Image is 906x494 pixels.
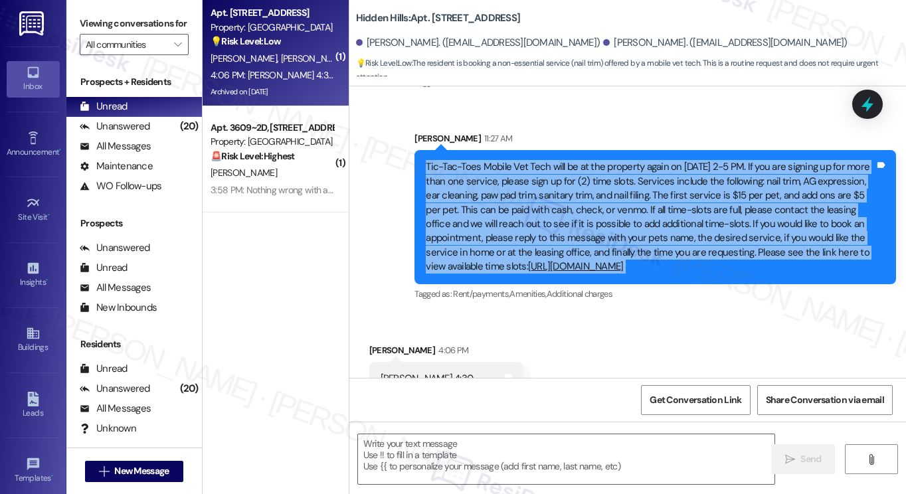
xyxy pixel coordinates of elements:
div: Unanswered [80,120,150,133]
label: Viewing conversations for [80,13,189,34]
span: Share Conversation via email [766,393,884,407]
div: Prospects + Residents [66,75,202,89]
div: WO Follow-ups [80,179,161,193]
div: Maintenance [80,159,153,173]
a: Insights • [7,257,60,293]
strong: 💡 Risk Level: Low [356,58,412,68]
div: Apt. [STREET_ADDRESS] [211,6,333,20]
span: : The resident is booking a non-essential service (nail trim) offered by a mobile vet tech. This ... [356,56,906,85]
div: [PERSON_NAME] [414,131,896,150]
div: All Messages [80,402,151,416]
div: [PERSON_NAME] 4:30 Nail trim for [PERSON_NAME] [381,372,503,400]
div: (20) [177,378,202,399]
span: [PERSON_NAME] [211,52,281,64]
i:  [866,454,876,465]
a: Templates • [7,453,60,489]
div: Unread [80,100,128,114]
span: Rent/payments , [453,288,509,299]
button: New Message [85,461,183,482]
div: Archived on [DATE] [209,84,335,100]
span: • [46,276,48,285]
div: Unanswered [80,241,150,255]
div: Prospects [66,216,202,230]
div: Property: [GEOGRAPHIC_DATA] [211,21,333,35]
div: (20) [177,116,202,137]
button: Send [771,444,836,474]
span: Send [800,452,821,466]
div: Tic-Tac-Toes Mobile Vet Tech will be at the property again on [DATE] 2-5 PM. If you are signing u... [426,160,875,274]
div: 4:06 PM [435,343,468,357]
span: [PERSON_NAME] [280,52,347,64]
a: [URL][DOMAIN_NAME] [528,260,624,273]
div: Apt. 3609~2D, [STREET_ADDRESS] [211,121,333,135]
a: Inbox [7,61,60,97]
div: [PERSON_NAME]. ([EMAIL_ADDRESS][DOMAIN_NAME]) [603,36,848,50]
b: Hidden Hills: Apt. [STREET_ADDRESS] [356,11,521,25]
span: • [59,145,61,155]
a: Site Visit • [7,192,60,228]
div: Unread [80,261,128,275]
span: [PERSON_NAME] [211,167,277,179]
div: Unknown [80,422,136,436]
div: Property: [GEOGRAPHIC_DATA] [211,135,333,149]
div: [PERSON_NAME]. ([EMAIL_ADDRESS][DOMAIN_NAME]) [356,36,600,50]
i:  [785,454,795,465]
span: Get Conversation Link [650,393,741,407]
i:  [174,39,181,50]
div: 4:06 PM: [PERSON_NAME] 4:30 Nail trim for [PERSON_NAME] [211,69,449,81]
button: Share Conversation via email [757,385,893,415]
span: Amenities , [509,288,547,299]
span: New Message [114,464,169,478]
div: [PERSON_NAME] [369,343,524,362]
div: Residents [66,337,202,351]
a: Leads [7,388,60,424]
div: 11:27 AM [481,131,513,145]
button: Get Conversation Link [641,385,750,415]
div: 3:58 PM: Nothing wrong with apartment just need more room for my family. [211,184,500,196]
div: New Inbounds [80,301,157,315]
span: Additional charges [547,288,612,299]
span: • [48,210,50,220]
strong: 🚨 Risk Level: Highest [211,150,295,162]
img: ResiDesk Logo [19,11,46,36]
a: Buildings [7,322,60,358]
div: Unread [80,362,128,376]
strong: 💡 Risk Level: Low [211,35,281,47]
div: All Messages [80,281,151,295]
div: Unanswered [80,382,150,396]
span: • [51,471,53,481]
input: All communities [86,34,167,55]
i:  [99,466,109,477]
div: All Messages [80,139,151,153]
div: Tagged as: [414,284,896,303]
